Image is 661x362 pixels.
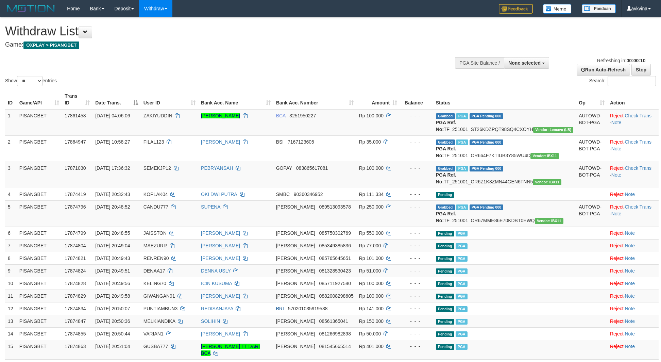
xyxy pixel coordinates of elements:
[607,162,659,188] td: · ·
[201,243,240,248] a: [PERSON_NAME]
[65,165,86,171] span: 17871030
[436,306,454,312] span: Pending
[470,139,504,145] span: PGA Pending
[456,231,468,236] span: Marked by avkrizkynain
[456,319,468,325] span: Marked by avkrizkynain
[530,153,559,159] span: Vendor URL: https://order6.1velocity.biz
[23,42,79,49] span: OXPLAY > PISANGBET
[610,281,624,286] a: Reject
[608,76,656,86] input: Search:
[276,192,290,197] span: SMBC
[610,344,624,349] a: Reject
[319,230,351,236] span: Copy 085750302769 to clipboard
[456,204,468,210] span: Marked by avkrizkynain
[508,60,541,66] span: None selected
[359,256,384,261] span: Rp 101.000
[95,256,130,261] span: [DATE] 20:49:43
[436,211,456,223] b: PGA Ref. No:
[359,204,384,210] span: Rp 250.000
[625,268,635,274] a: Note
[143,256,169,261] span: RENREN90
[625,318,635,324] a: Note
[607,135,659,162] td: · ·
[455,57,504,69] div: PGA Site Balance /
[65,331,86,336] span: 17874855
[201,256,240,261] a: [PERSON_NAME]
[456,281,468,287] span: Marked by avkrizkynain
[611,146,622,151] a: Note
[456,166,468,171] span: Marked by avkrizkynain
[201,293,240,299] a: [PERSON_NAME]
[403,280,430,287] div: - - -
[201,318,220,324] a: SOLIHIN
[610,230,624,236] a: Reject
[95,230,130,236] span: [DATE] 20:48:55
[625,344,635,349] a: Note
[610,192,624,197] a: Reject
[17,90,62,109] th: Game/API: activate to sort column ascending
[433,162,576,188] td: TF_251001_OR6Z1K8ZMN44GEN6FNN5
[276,318,315,324] span: [PERSON_NAME]
[359,293,384,299] span: Rp 100.000
[576,90,607,109] th: Op: activate to sort column ascending
[436,319,454,325] span: Pending
[17,315,62,327] td: PISANGBET
[359,139,381,145] span: Rp 35.000
[5,42,434,48] h4: Game:
[436,172,456,184] b: PGA Ref. No:
[470,113,504,119] span: PGA Pending
[607,302,659,315] td: ·
[17,277,62,290] td: PISANGBET
[65,268,86,274] span: 17874824
[17,239,62,252] td: PISANGBET
[535,218,563,224] span: Vendor URL: https://order6.1velocity.biz
[436,344,454,350] span: Pending
[576,162,607,188] td: AUTOWD-BOT-PGA
[17,76,43,86] select: Showentries
[359,281,384,286] span: Rp 100.000
[610,268,624,274] a: Reject
[198,90,273,109] th: Bank Acc. Name: activate to sort column ascending
[607,290,659,302] td: ·
[319,243,351,248] span: Copy 085349385836 to clipboard
[276,230,315,236] span: [PERSON_NAME]
[95,139,130,145] span: [DATE] 10:58:27
[17,327,62,340] td: PISANGBET
[607,239,659,252] td: ·
[403,191,430,198] div: - - -
[319,293,353,299] span: Copy 0882008298605 to clipboard
[5,302,17,315] td: 12
[576,200,607,227] td: AUTOWD-BOT-PGA
[611,172,622,178] a: Note
[143,204,168,210] span: CANDU777
[403,112,430,119] div: - - -
[607,200,659,227] td: · ·
[143,139,164,145] span: FILAL123
[456,344,468,350] span: Marked by avkrizkynain
[610,139,624,145] a: Reject
[359,306,384,311] span: Rp 141.000
[95,306,130,311] span: [DATE] 20:50:07
[631,64,651,76] a: Stop
[470,204,504,210] span: PGA Pending
[400,90,433,109] th: Balance
[577,64,630,76] a: Run Auto-Refresh
[607,109,659,136] td: · ·
[610,165,624,171] a: Reject
[143,230,167,236] span: JAISSTON
[610,306,624,311] a: Reject
[607,277,659,290] td: ·
[5,135,17,162] td: 2
[95,331,130,336] span: [DATE] 20:50:44
[456,306,468,312] span: Marked by avkyakub
[625,204,651,210] a: Check Trans
[582,4,616,13] img: panduan.png
[359,318,384,324] span: Rp 150.000
[276,331,315,336] span: [PERSON_NAME]
[607,264,659,277] td: ·
[319,256,351,261] span: Copy 085765645651 to clipboard
[436,120,456,132] b: PGA Ref. No:
[65,293,86,299] span: 17874829
[276,243,315,248] span: [PERSON_NAME]
[589,76,656,86] label: Search:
